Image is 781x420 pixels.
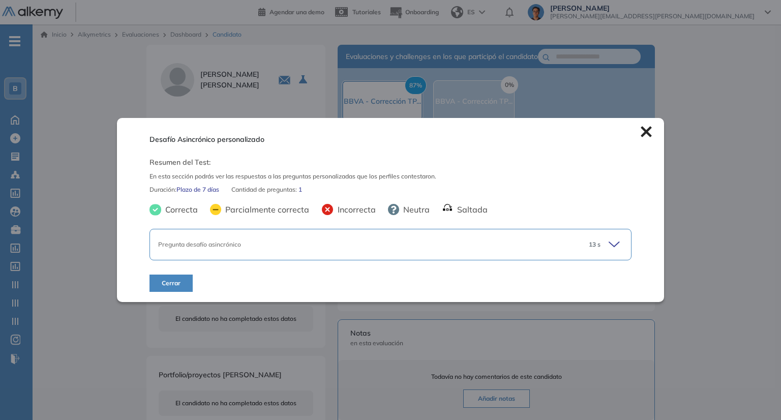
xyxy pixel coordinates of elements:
span: 13 s [589,240,600,249]
button: Cerrar [149,275,193,292]
span: En esta sección podrás ver las respuestas a las preguntas personalizadas que los perfiles contest... [149,172,631,181]
span: Parcialmente correcta [221,203,309,216]
span: Pregunta desafío asincrónico [158,241,241,248]
span: Cerrar [162,279,181,288]
span: Correcta [161,203,198,216]
span: Desafío Asincrónico personalizado [149,134,264,145]
span: Cantidad de preguntas: [231,185,298,194]
span: 1 [298,185,302,194]
span: Neutra [399,203,430,216]
span: Resumen del Test: [149,157,631,168]
span: Plazo de 7 días [176,185,219,194]
span: Duración : [149,185,176,194]
span: Incorrecta [334,203,376,216]
span: Saltada [453,203,488,216]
